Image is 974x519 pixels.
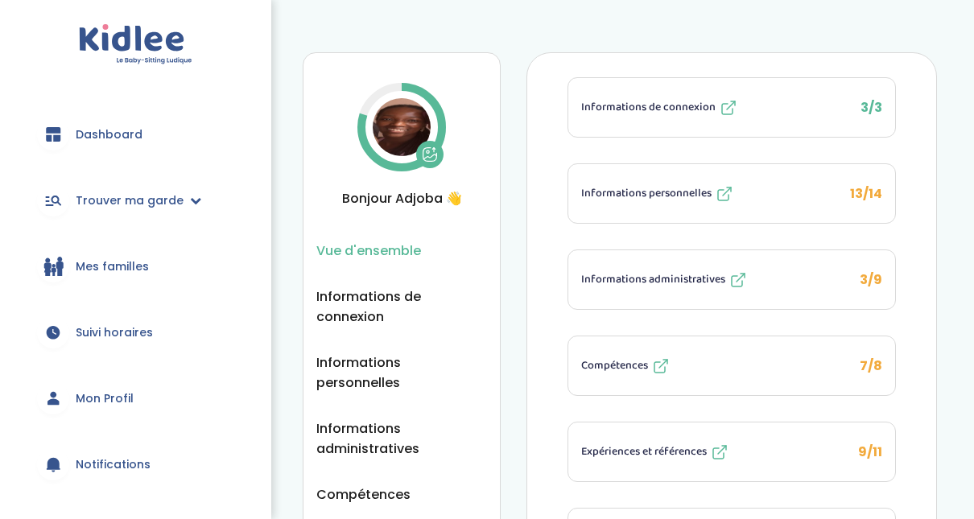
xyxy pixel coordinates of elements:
a: Mon Profil [24,369,247,427]
button: Informations administratives [316,418,487,459]
li: 3/9 [567,249,896,310]
span: Notifications [76,456,151,473]
span: Trouver ma garde [76,192,184,209]
a: Suivi horaires [24,303,247,361]
span: Expériences et références [581,443,707,460]
a: Mes familles [24,237,247,295]
a: Trouver ma garde [24,171,247,229]
button: Informations de connexion [316,286,487,327]
span: 7/8 [860,356,882,375]
button: Informations de connexion 3/3 [568,78,895,137]
button: Informations personnelles 13/14 [568,164,895,223]
span: Bonjour Adjoba 👋 [316,188,487,208]
button: Informations personnelles [316,352,487,393]
button: Vue d'ensemble [316,241,421,261]
li: 7/8 [567,336,896,396]
span: 9/11 [858,443,882,461]
a: Dashboard [24,105,247,163]
li: 3/3 [567,77,896,138]
a: Notifications [24,435,247,493]
li: 13/14 [567,163,896,224]
span: Informations de connexion [581,99,716,116]
span: Mon Profil [76,390,134,407]
button: Expériences et références 9/11 [568,422,895,481]
button: Compétences [316,484,411,505]
span: 3/3 [861,98,882,117]
span: 3/9 [860,270,882,289]
span: Compétences [581,357,648,374]
span: 13/14 [850,184,882,203]
img: logo.svg [79,24,192,65]
span: Informations personnelles [581,185,712,202]
li: 9/11 [567,422,896,482]
span: Dashboard [76,126,142,143]
span: Suivi horaires [76,324,153,341]
button: Compétences 7/8 [568,336,895,395]
img: Avatar [373,98,431,156]
button: Informations administratives 3/9 [568,250,895,309]
span: Mes familles [76,258,149,275]
span: Informations administratives [581,271,725,288]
